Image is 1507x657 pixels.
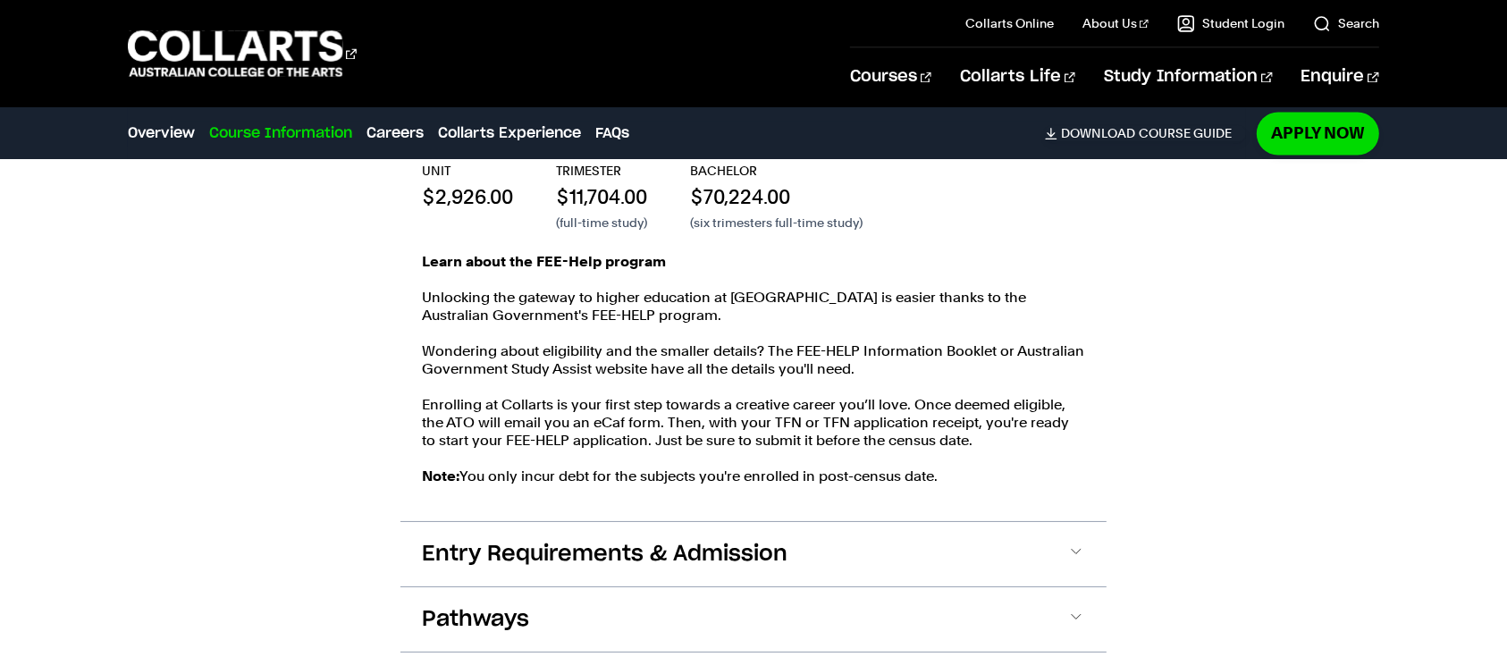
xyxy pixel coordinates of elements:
[422,342,1085,378] p: Wondering about eligibility and the smaller details? The FEE-HELP Information Booklet or Australi...
[1313,14,1379,32] a: Search
[422,162,513,180] p: UNIT
[422,253,666,270] strong: Learn about the FEE-Help program
[850,47,931,106] a: Courses
[128,122,195,144] a: Overview
[1177,14,1284,32] a: Student Login
[1082,14,1149,32] a: About Us
[1104,47,1272,106] a: Study Information
[422,289,1085,324] p: Unlocking the gateway to higher education at [GEOGRAPHIC_DATA] is easier thanks to the Australian...
[690,162,863,180] p: BACHELOR
[1061,125,1135,141] span: Download
[209,122,352,144] a: Course Information
[1301,47,1379,106] a: Enquire
[690,183,863,210] p: $70,224.00
[690,214,863,232] p: (six trimesters full-time study)
[400,42,1107,521] div: Fees & Scholarships
[422,183,513,210] p: $2,926.00
[556,214,647,232] p: (full-time study)
[1045,125,1246,141] a: DownloadCourse Guide
[366,122,424,144] a: Careers
[595,122,629,144] a: FAQs
[128,28,357,79] div: Go to homepage
[556,162,647,180] p: TRIMESTER
[960,47,1075,106] a: Collarts Life
[422,467,459,484] strong: Note:
[400,587,1107,652] button: Pathways
[400,522,1107,586] button: Entry Requirements & Admission
[422,396,1085,450] p: Enrolling at Collarts is your first step towards a creative career you’ll love. Once deemed eligi...
[438,122,581,144] a: Collarts Experience
[556,183,647,210] p: $11,704.00
[422,540,787,569] span: Entry Requirements & Admission
[965,14,1054,32] a: Collarts Online
[1257,112,1379,154] a: Apply Now
[422,605,529,634] span: Pathways
[422,467,1085,485] p: You only incur debt for the subjects you're enrolled in post-census date.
